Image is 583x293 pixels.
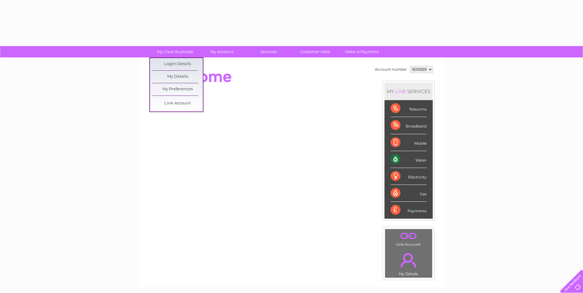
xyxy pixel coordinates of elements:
div: Gas [391,185,427,202]
div: Water [391,151,427,168]
div: LIVE [394,88,407,94]
div: Payments [391,202,427,218]
a: Make A Payment [337,46,387,57]
div: Broadband [391,117,427,134]
div: Mobile [391,134,427,151]
td: Account number [373,64,408,75]
a: . [387,231,431,241]
a: Services [243,46,294,57]
a: My Preferences [152,83,203,96]
td: Link Account [385,229,432,248]
a: My Clear Business [150,46,200,57]
a: My Account [196,46,247,57]
a: My Details [152,71,203,83]
a: Customer Help [290,46,341,57]
a: Login Details [152,58,203,70]
a: . [387,249,431,271]
div: MY SERVICES [384,83,433,100]
div: Telecoms [391,100,427,117]
div: Electricity [391,168,427,185]
a: Link Account [152,97,203,110]
td: My Details [385,248,432,278]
